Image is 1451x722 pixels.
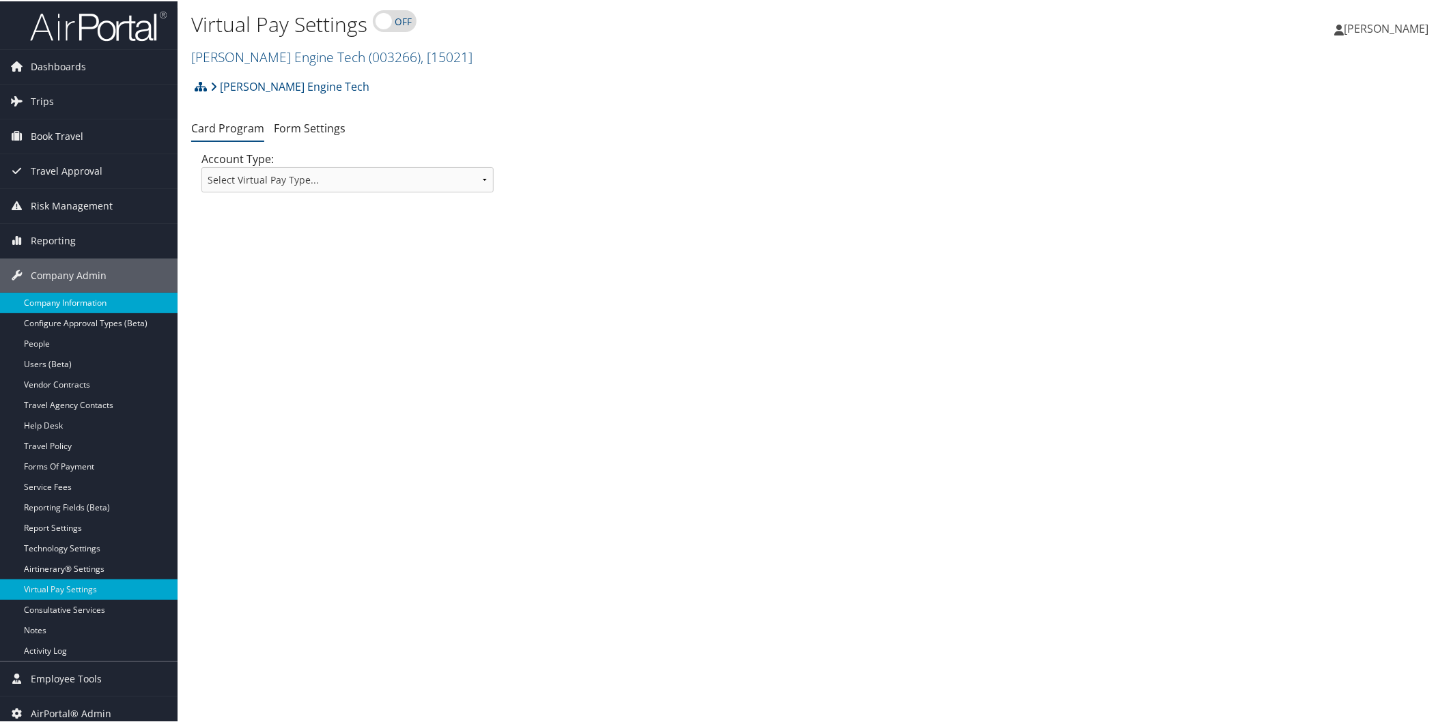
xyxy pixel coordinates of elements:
[369,46,421,65] span: ( 003266 )
[31,188,113,222] span: Risk Management
[31,83,54,117] span: Trips
[421,46,473,65] span: , [ 15021 ]
[210,72,369,99] a: [PERSON_NAME] Engine Tech
[31,661,102,695] span: Employee Tools
[191,119,264,134] a: Card Program
[1335,7,1443,48] a: [PERSON_NAME]
[191,149,504,202] div: Account Type:
[30,9,167,41] img: airportal-logo.png
[31,257,107,291] span: Company Admin
[31,153,102,187] span: Travel Approval
[1344,20,1429,35] span: [PERSON_NAME]
[31,118,83,152] span: Book Travel
[31,48,86,83] span: Dashboards
[191,9,1026,38] h1: Virtual Pay Settings
[191,46,473,65] a: [PERSON_NAME] Engine Tech
[274,119,346,134] a: Form Settings
[31,222,76,257] span: Reporting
